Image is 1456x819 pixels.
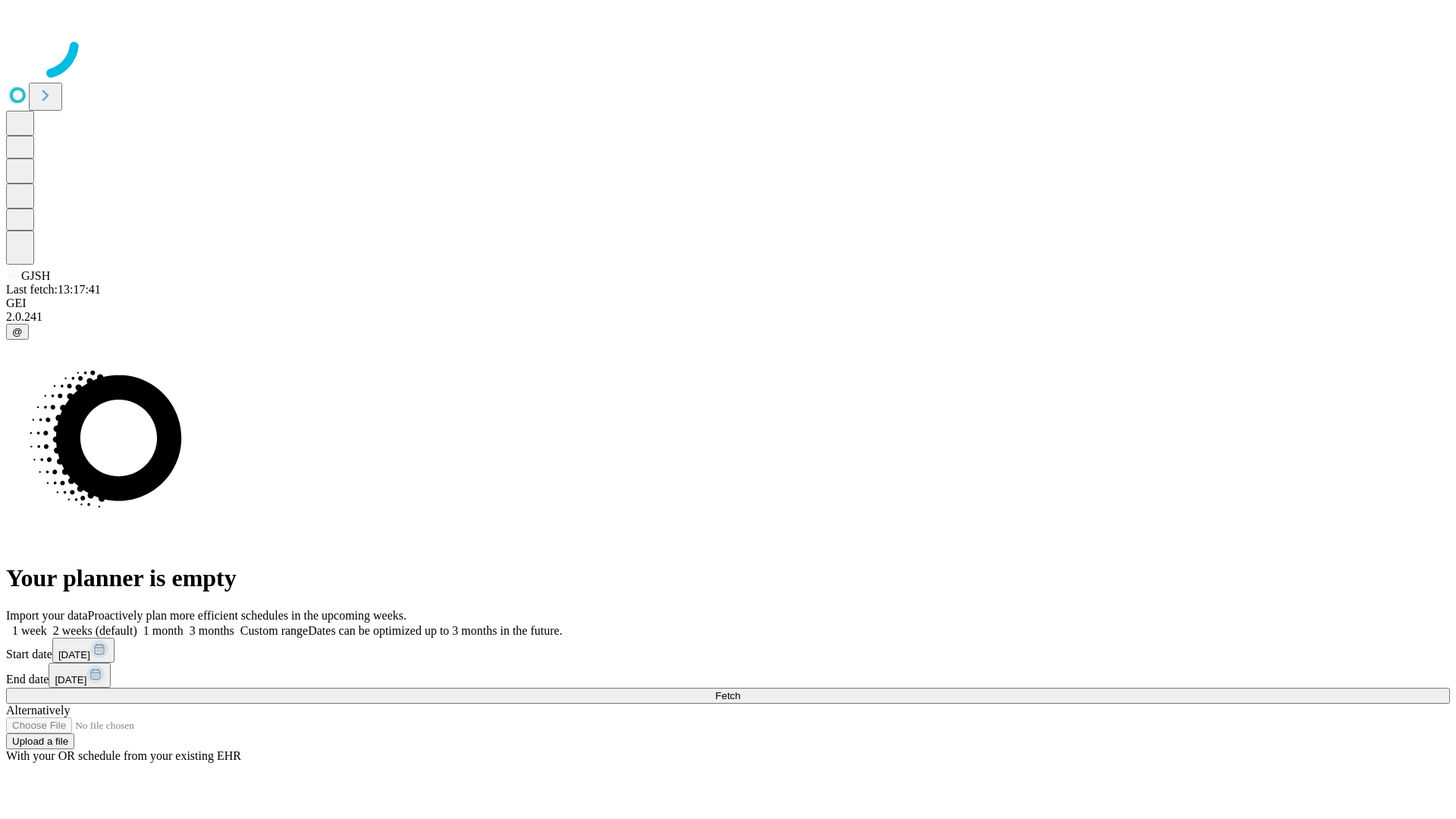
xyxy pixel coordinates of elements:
[308,624,562,637] span: Dates can be optimized up to 3 months in the future.
[52,638,115,663] button: [DATE]
[240,624,308,637] span: Custom range
[715,690,740,701] span: Fetch
[6,749,241,762] span: With your OR schedule from your existing EHR
[88,609,406,622] span: Proactively plan more efficient schedules in the upcoming weeks.
[6,609,88,622] span: Import your data
[58,649,90,661] span: [DATE]
[6,310,1450,324] div: 2.0.241
[6,564,1450,592] h1: Your planner is empty
[49,663,111,688] button: [DATE]
[21,269,50,282] span: GJSH
[6,638,1450,663] div: Start date
[6,283,101,296] span: Last fetch: 13:17:41
[6,663,1450,688] div: End date
[6,324,29,340] button: @
[12,624,47,637] span: 1 week
[55,674,86,686] span: [DATE]
[53,624,137,637] span: 2 weeks (default)
[143,624,184,637] span: 1 month
[6,297,1450,310] div: GEI
[6,733,74,749] button: Upload a file
[6,688,1450,704] button: Fetch
[6,704,70,717] span: Alternatively
[12,326,23,337] span: @
[190,624,234,637] span: 3 months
